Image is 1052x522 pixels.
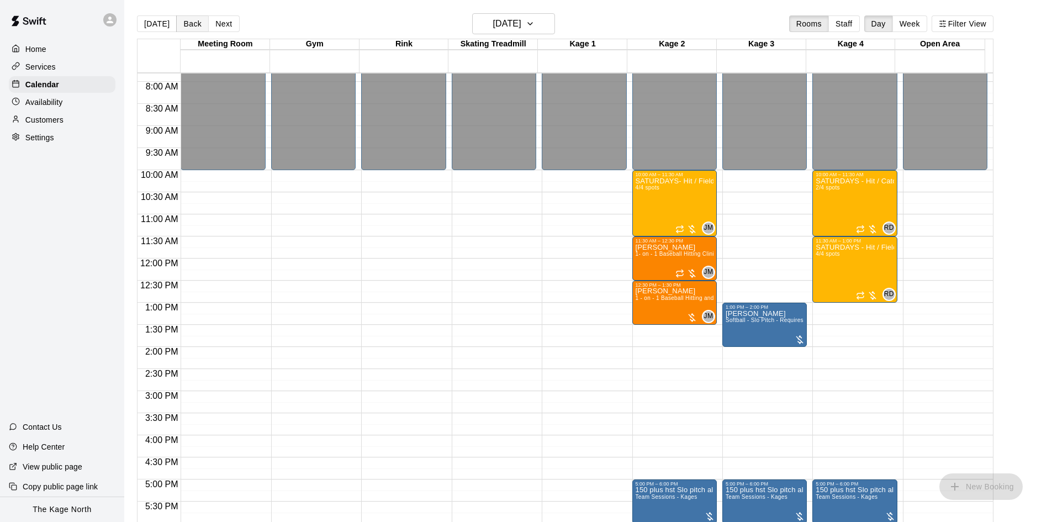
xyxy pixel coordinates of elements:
[722,303,807,347] div: 1:00 PM – 2:00 PM: Marc Brand
[632,236,717,281] div: 11:30 AM – 12:30 PM: 1- on - 1 Baseball Hitting Clinic
[882,222,896,235] div: Robyn Draper
[138,170,181,180] span: 10:00 AM
[675,269,684,278] span: Recurring event
[25,79,59,90] p: Calendar
[636,481,681,487] div: 5:00 PM – 6:00 PM
[828,15,860,32] button: Staff
[706,266,715,279] span: J.D. McGivern
[9,112,115,128] a: Customers
[23,421,62,433] p: Contact Us
[932,15,993,32] button: Filter View
[9,76,115,93] a: Calendar
[816,238,864,244] div: 11:30 AM – 1:00 PM
[816,184,840,191] span: 2/4 spots filled
[538,39,627,50] div: Kage 1
[208,15,239,32] button: Next
[142,457,181,467] span: 4:30 PM
[143,148,181,157] span: 9:30 AM
[864,15,893,32] button: Day
[23,461,82,472] p: View public page
[726,304,771,310] div: 1:00 PM – 2:00 PM
[176,15,209,32] button: Back
[138,281,181,290] span: 12:30 PM
[636,282,684,288] div: 12:30 PM – 1:30 PM
[142,325,181,334] span: 1:30 PM
[25,114,64,125] p: Customers
[472,13,555,34] button: [DATE]
[627,39,717,50] div: Kage 2
[704,267,713,278] span: JM
[143,82,181,91] span: 8:00 AM
[142,502,181,511] span: 5:30 PM
[25,61,56,72] p: Services
[895,39,985,50] div: Open Area
[704,311,713,322] span: JM
[816,481,861,487] div: 5:00 PM – 6:00 PM
[25,132,54,143] p: Settings
[138,192,181,202] span: 10:30 AM
[9,129,115,146] a: Settings
[138,259,181,268] span: 12:00 PM
[717,39,806,50] div: Kage 3
[142,391,181,400] span: 3:00 PM
[636,295,753,301] span: 1 - on - 1 Baseball Hitting and Pitching Clinic
[23,441,65,452] p: Help Center
[142,303,181,312] span: 1:00 PM
[9,41,115,57] a: Home
[789,15,829,32] button: Rooms
[25,97,63,108] p: Availability
[142,369,181,378] span: 2:30 PM
[726,494,787,500] span: Team Sessions - Kages
[882,288,896,301] div: Robyn Draper
[816,494,877,500] span: Team Sessions - Kages
[887,222,896,235] span: Robyn Draper
[270,39,360,50] div: Gym
[25,44,46,55] p: Home
[706,222,715,235] span: J.D. McGivern
[856,291,865,300] span: Recurring event
[143,126,181,135] span: 9:00 AM
[704,223,713,234] span: JM
[816,172,866,177] div: 10:00 AM – 11:30 AM
[143,104,181,113] span: 8:30 AM
[726,317,887,323] span: Softball - Slo Pitch - Requires second person to feed machine
[812,236,897,303] div: 11:30 AM – 1:00 PM: SATURDAYS - Hit / Field / Throw - Softball Program - 11U-13U
[360,39,449,50] div: Rink
[675,225,684,234] span: Recurring event
[142,435,181,445] span: 4:00 PM
[632,281,717,325] div: 12:30 PM – 1:30 PM: Devin Bastin
[138,214,181,224] span: 11:00 AM
[812,170,897,236] div: 10:00 AM – 11:30 AM: SATURDAYS - Hit / Catchers - Softball Program- 11U-15U
[706,310,715,323] span: J.D. McGivern
[726,481,771,487] div: 5:00 PM – 6:00 PM
[142,413,181,423] span: 3:30 PM
[142,479,181,489] span: 5:00 PM
[702,222,715,235] div: J.D. McGivern
[702,310,715,323] div: J.D. McGivern
[856,225,865,234] span: Recurring event
[181,39,270,50] div: Meeting Room
[702,266,715,279] div: J.D. McGivern
[636,172,686,177] div: 10:00 AM – 11:30 AM
[939,481,1023,491] span: You don't have the permission to add bookings
[493,16,521,31] h6: [DATE]
[636,184,660,191] span: 4/4 spots filled
[892,15,927,32] button: Week
[636,494,697,500] span: Team Sessions - Kages
[636,251,717,257] span: 1- on - 1 Baseball Hitting Clinic
[137,15,177,32] button: [DATE]
[23,481,98,492] p: Copy public page link
[887,288,896,301] span: Robyn Draper
[884,289,894,300] span: RD
[9,59,115,75] a: Services
[632,170,717,236] div: 10:00 AM – 11:30 AM: SATURDAYS- Hit / Field / Throw - Baseball Program - 7U-9U
[448,39,538,50] div: Skating Treadmill
[138,236,181,246] span: 11:30 AM
[884,223,894,234] span: RD
[9,94,115,110] a: Availability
